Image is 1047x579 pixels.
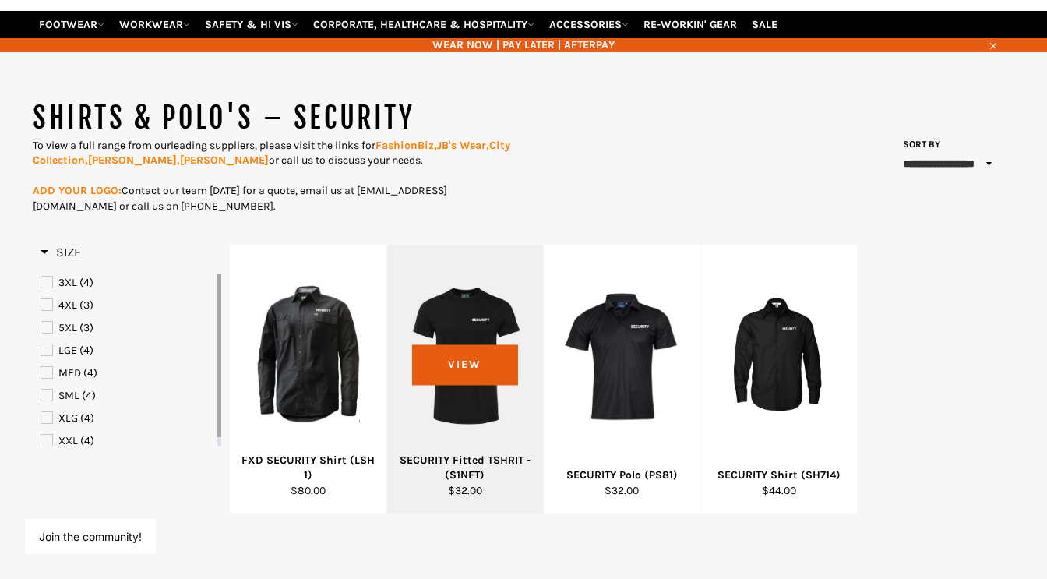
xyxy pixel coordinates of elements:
[746,11,784,38] a: SALE
[33,139,171,152] span: To view a full range from our
[33,37,1014,52] span: WEAR NOW | PAY LATER | AFTERPAY
[58,276,77,289] span: 3XL
[58,321,77,334] span: 5XL
[33,139,510,167] span: , , , ,
[897,138,940,151] label: Sort by
[199,11,305,38] a: SAFETY & HI VIS
[58,366,81,380] span: MED
[58,411,78,425] span: XLG
[33,138,523,168] p: leading suppliers, please visit the links for or call us to discuss your needs.
[41,245,81,259] span: Size
[58,434,78,447] span: XXL
[41,274,214,291] a: 3XL
[375,139,418,152] a: Fashion
[307,11,541,38] a: CORPORATE, HEALTHCARE & HOSPITALITY
[229,245,386,514] a: FXD SECURITY Shirt (LSH 1)FXD SECURITY Shirt (LSH 1)$80.00
[240,453,377,483] div: FXD SECURITY Shirt (LSH 1)
[41,410,214,427] a: XLG
[33,99,523,138] h1: SHIRTS & POLO'S – security
[554,468,691,482] div: SECURITY Polo (PS81)
[39,530,142,543] button: Join the community!
[33,184,122,197] strong: ADD YOUR LOGO:
[79,321,93,334] span: (3)
[386,245,544,514] a: SECURITY Fitted TSHRIT - (S1NFT)SECURITY Fitted TSHRIT - (S1NFT)$32.00View
[41,245,81,260] h3: Size
[80,411,94,425] span: (4)
[41,432,214,450] a: XXL
[700,245,858,514] a: SECURITY Shirt (SH714)SECURITY Shirt (SH714)$44.00
[58,298,77,312] span: 4XL
[41,387,214,404] a: SML
[41,297,214,314] a: 4XL
[58,389,79,402] span: SML
[79,344,93,357] span: (4)
[79,276,93,289] span: (4)
[543,245,700,514] a: SECURITY Polo (PS81)SECURITY Polo (PS81)$32.00
[80,434,94,447] span: (4)
[33,139,510,167] a: City Collection
[83,366,97,380] span: (4)
[418,139,434,152] a: Biz
[543,11,635,38] a: ACCESSORIES
[637,11,743,38] a: RE-WORKIN' GEAR
[58,344,77,357] span: LGE
[41,342,214,359] a: LGE
[437,139,486,152] a: JB's Wear
[180,154,269,167] a: [PERSON_NAME]
[33,11,111,38] a: FOOTWEAR
[41,320,214,337] a: 5XL
[79,298,93,312] span: (3)
[710,468,848,482] div: SECURITY Shirt (SH714)
[397,453,534,483] div: SECURITY Fitted TSHRIT - (S1NFT)
[33,184,447,212] span: Contact our team [DATE] for a quote, email us at [EMAIL_ADDRESS][DOMAIN_NAME] or call us on [PHON...
[88,154,177,167] a: [PERSON_NAME]
[113,11,196,38] a: WORKWEAR
[82,389,96,402] span: (4)
[41,365,214,382] a: MED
